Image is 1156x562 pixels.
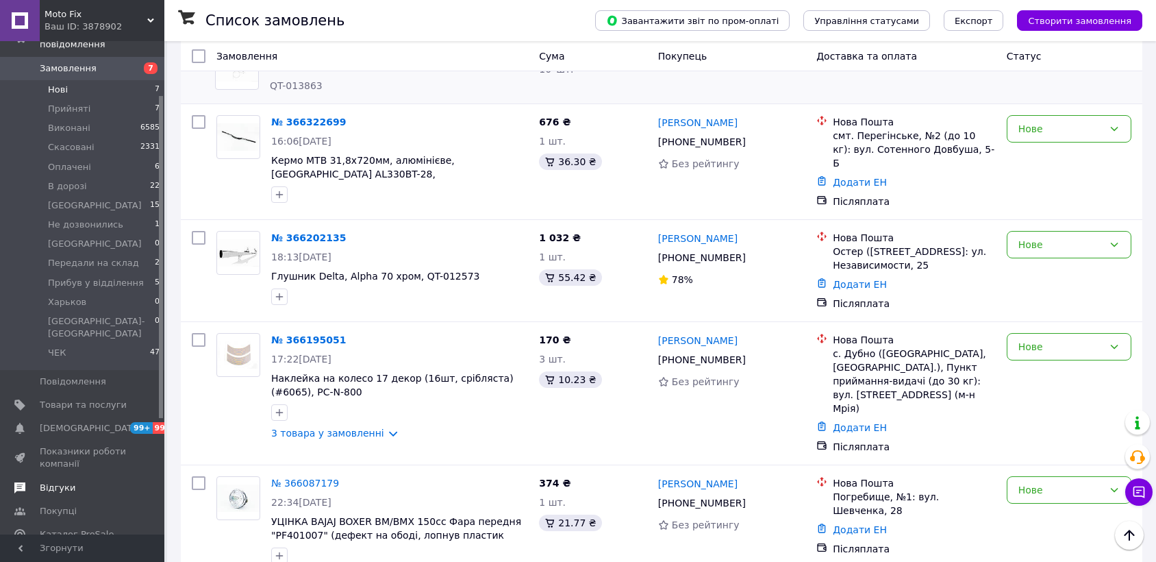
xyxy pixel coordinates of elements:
[271,252,331,262] span: 18:13[DATE]
[672,274,693,285] span: 78%
[40,376,106,388] span: Повідомлення
[216,231,260,275] a: Фото товару
[658,51,707,62] span: Покупець
[833,177,887,188] a: Додати ЕН
[48,315,155,340] span: [GEOGRAPHIC_DATA]-[GEOGRAPHIC_DATA]
[150,347,160,359] span: 47
[130,422,153,434] span: 99+
[833,490,996,517] div: Погребище, №1: вул. Шевченка, 28
[833,297,996,310] div: Післяплата
[833,347,996,415] div: с. Дубно ([GEOGRAPHIC_DATA], [GEOGRAPHIC_DATA].), Пункт приймання-видачі (до 30 кг): вул. [STREET...
[271,497,331,508] span: 22:34[DATE]
[48,103,90,115] span: Прийняті
[1017,10,1142,31] button: Створити замовлення
[595,10,790,31] button: Завантажити звіт по пром-оплаті
[833,333,996,347] div: Нова Пошта
[216,51,277,62] span: Замовлення
[205,12,344,29] h1: Список замовлень
[539,154,601,170] div: 36.30 ₴
[833,129,996,170] div: смт. Перегінське, №2 (до 10 кг): вул. Сотенного Довбуша, 5-Б
[271,354,331,365] span: 17:22[DATE]
[672,158,740,169] span: Без рейтингу
[217,485,260,513] img: Фото товару
[271,271,480,282] span: Глушник Delta, Alpha 70 хром, QT-012573
[48,219,123,231] span: Не дозвонились
[40,422,141,435] span: [DEMOGRAPHIC_DATA]
[216,115,260,159] a: Фото товару
[814,16,919,26] span: Управління статусами
[655,248,749,267] div: [PHONE_NUMBER]
[217,123,260,151] img: Фото товару
[672,520,740,530] span: Без рейтингу
[271,232,346,243] a: № 366202135
[833,476,996,490] div: Нова Пошта
[40,445,127,470] span: Показники роботи компанії
[655,493,749,513] div: [PHONE_NUMBER]
[40,505,77,517] span: Покупці
[48,277,144,289] span: Прибув у відділення
[40,482,75,494] span: Відгуки
[48,161,91,173] span: Оплачені
[271,155,455,193] a: Кермо MTB 31,8х720мм, алюмінієве, [GEOGRAPHIC_DATA] AL330BT-28, ВЕЛОЗАПЧАСТИНИ, YQ-412377
[140,141,160,154] span: 2331
[144,62,158,74] span: 7
[155,219,160,231] span: 1
[271,117,346,127] a: № 366322699
[1018,339,1103,354] div: Нове
[48,180,87,193] span: В дорозі
[155,238,160,250] span: 0
[1007,51,1042,62] span: Статус
[539,252,566,262] span: 1 шт.
[655,132,749,151] div: [PHONE_NUMBER]
[1028,16,1131,26] span: Створити замовлення
[271,516,521,554] a: УЦІНКА BAJAJ BOXER BM/ВМX 150cc Фара передня "PF401007" (дефект на ободі, лопнув пластик корпуса ...
[539,497,566,508] span: 1 шт.
[833,542,996,556] div: Післяплата
[140,122,160,134] span: 6585
[48,141,95,154] span: Скасовані
[833,422,887,433] a: Додати ЕН
[658,232,738,245] a: [PERSON_NAME]
[271,334,346,345] a: № 366195051
[672,376,740,387] span: Без рейтингу
[833,279,887,290] a: Додати ЕН
[658,116,738,130] a: [PERSON_NAME]
[816,51,917,62] span: Доставка та оплата
[833,440,996,454] div: Післяплата
[48,347,66,359] span: ЧЕК
[271,373,514,398] span: Наклейка на колесо 17 декор (16шт, срібляста) (#6065), PC-N-800
[539,269,601,286] div: 55.42 ₴
[1018,121,1103,136] div: Нове
[270,80,323,91] span: QT-013863
[539,334,570,345] span: 170 ₴
[833,195,996,208] div: Післяплата
[155,257,160,269] span: 2
[155,315,160,340] span: 0
[944,10,1004,31] button: Експорт
[833,115,996,129] div: Нова Пошта
[1003,14,1142,25] a: Створити замовлення
[539,354,566,365] span: 3 шт.
[150,199,160,212] span: 15
[539,478,570,489] span: 374 ₴
[1018,482,1103,498] div: Нове
[655,350,749,369] div: [PHONE_NUMBER]
[217,341,260,369] img: Фото товару
[271,478,339,489] a: № 366087179
[153,422,175,434] span: 99+
[833,524,887,535] a: Додати ЕН
[803,10,930,31] button: Управління статусами
[271,136,331,147] span: 16:06[DATE]
[539,136,566,147] span: 1 шт.
[216,476,260,520] a: Фото товару
[216,333,260,377] a: Фото товару
[833,245,996,272] div: Остер ([STREET_ADDRESS]: ул. Независимости, 25
[1018,237,1103,252] div: Нове
[155,84,160,96] span: 7
[48,199,142,212] span: [GEOGRAPHIC_DATA]
[48,238,142,250] span: [GEOGRAPHIC_DATA]
[40,528,114,541] span: Каталог ProSale
[539,371,601,388] div: 10.23 ₴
